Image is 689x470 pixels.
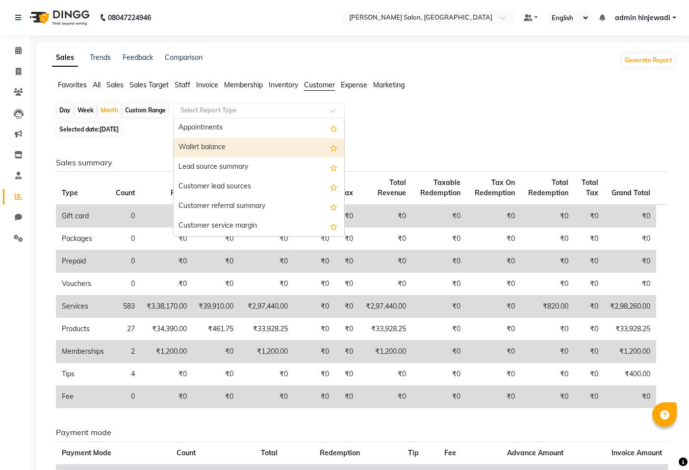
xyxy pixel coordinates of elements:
[444,448,456,457] span: Fee
[239,228,294,250] td: ₹0
[521,273,574,295] td: ₹0
[129,80,169,89] span: Sales Target
[574,295,604,318] td: ₹0
[335,386,359,408] td: ₹0
[330,122,337,134] span: Add this report to Favorites List
[110,318,141,340] td: 27
[123,104,168,117] div: Custom Range
[106,80,124,89] span: Sales
[174,216,344,236] div: Customer service margin
[75,104,96,117] div: Week
[294,340,335,363] td: ₹0
[330,142,337,154] span: Add this report to Favorites List
[335,205,359,228] td: ₹0
[335,318,359,340] td: ₹0
[56,250,110,273] td: Prepaid
[521,363,574,386] td: ₹0
[466,295,521,318] td: ₹0
[174,197,344,216] div: Customer referral summary
[261,448,278,457] span: Total
[582,178,598,197] span: Total Tax
[141,318,193,340] td: ₹34,390.00
[239,273,294,295] td: ₹0
[193,318,239,340] td: ₹461.75
[521,340,574,363] td: ₹0
[330,201,337,212] span: Add this report to Favorites List
[141,340,193,363] td: ₹1,200.00
[604,228,656,250] td: ₹0
[141,386,193,408] td: ₹0
[175,80,190,89] span: Staff
[466,250,521,273] td: ₹0
[604,386,656,408] td: ₹0
[294,250,335,273] td: ₹0
[141,250,193,273] td: ₹0
[123,53,153,62] a: Feedback
[330,161,337,173] span: Add this report to Favorites List
[110,273,141,295] td: 0
[574,250,604,273] td: ₹0
[110,205,141,228] td: 0
[116,188,135,197] span: Count
[475,178,515,197] span: Tax On Redemption
[335,363,359,386] td: ₹0
[141,273,193,295] td: ₹0
[359,228,411,250] td: ₹0
[574,228,604,250] td: ₹0
[56,228,110,250] td: Packages
[412,318,466,340] td: ₹0
[193,273,239,295] td: ₹0
[335,295,359,318] td: ₹0
[466,205,521,228] td: ₹0
[466,273,521,295] td: ₹0
[174,138,344,157] div: Wallet balance
[378,178,406,197] span: Total Revenue
[177,448,196,457] span: Count
[335,250,359,273] td: ₹0
[574,363,604,386] td: ₹0
[52,49,78,67] a: Sales
[193,295,239,318] td: ₹39,910.00
[359,363,411,386] td: ₹0
[141,205,193,228] td: ₹0
[612,448,662,457] span: Invoice Amount
[604,363,656,386] td: ₹400.00
[341,188,353,197] span: Tax
[412,386,466,408] td: ₹0
[521,386,574,408] td: ₹0
[359,205,411,228] td: ₹0
[56,318,110,340] td: Products
[521,295,574,318] td: ₹820.00
[359,250,411,273] td: ₹0
[521,318,574,340] td: ₹0
[521,205,574,228] td: ₹0
[110,386,141,408] td: 0
[239,318,294,340] td: ₹33,928.25
[193,250,239,273] td: ₹0
[98,104,121,117] div: Month
[56,340,110,363] td: Memberships
[141,228,193,250] td: ₹0
[141,295,193,318] td: ₹3,38,170.00
[408,448,419,457] span: Tip
[56,158,668,167] h6: Sales summary
[420,178,460,197] span: Taxable Redemption
[56,205,110,228] td: Gift card
[239,386,294,408] td: ₹0
[193,363,239,386] td: ₹0
[622,53,675,67] button: Generate Report
[141,363,193,386] td: ₹0
[193,340,239,363] td: ₹0
[58,80,87,89] span: Favorites
[604,273,656,295] td: ₹0
[521,228,574,250] td: ₹0
[294,318,335,340] td: ₹0
[173,118,345,236] ng-dropdown-panel: Options list
[574,340,604,363] td: ₹0
[56,386,110,408] td: Fee
[373,80,405,89] span: Marketing
[604,250,656,273] td: ₹0
[574,318,604,340] td: ₹0
[196,80,218,89] span: Invoice
[62,188,78,197] span: Type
